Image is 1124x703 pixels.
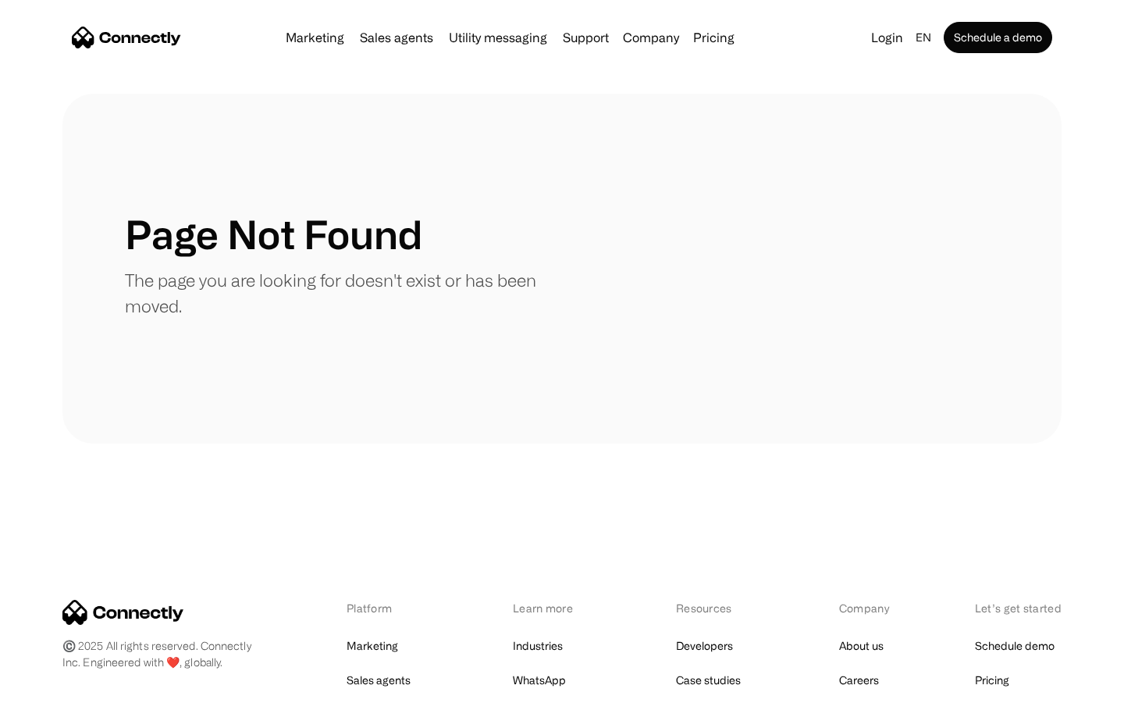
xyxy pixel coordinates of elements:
[354,31,439,44] a: Sales agents
[16,674,94,698] aside: Language selected: English
[513,669,566,691] a: WhatsApp
[865,27,909,48] a: Login
[676,669,741,691] a: Case studies
[916,27,931,48] div: en
[839,635,884,657] a: About us
[975,669,1009,691] a: Pricing
[839,669,879,691] a: Careers
[513,600,595,616] div: Learn more
[279,31,350,44] a: Marketing
[513,635,563,657] a: Industries
[31,676,94,698] ul: Language list
[676,635,733,657] a: Developers
[125,211,422,258] h1: Page Not Found
[125,267,562,319] p: The page you are looking for doesn't exist or has been moved.
[557,31,615,44] a: Support
[443,31,553,44] a: Utility messaging
[975,635,1055,657] a: Schedule demo
[975,600,1062,616] div: Let’s get started
[839,600,894,616] div: Company
[347,600,432,616] div: Platform
[347,635,398,657] a: Marketing
[676,600,758,616] div: Resources
[623,27,679,48] div: Company
[347,669,411,691] a: Sales agents
[944,22,1052,53] a: Schedule a demo
[687,31,741,44] a: Pricing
